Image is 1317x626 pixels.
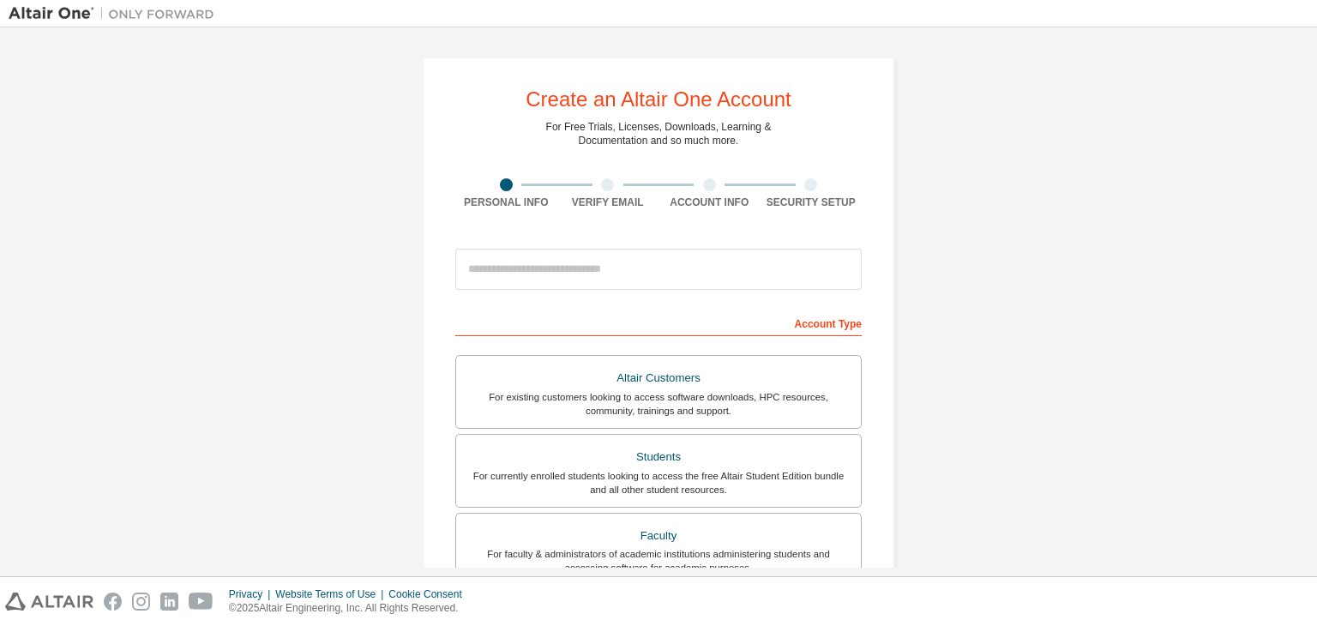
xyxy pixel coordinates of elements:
[104,593,122,611] img: facebook.svg
[455,196,557,209] div: Personal Info
[388,587,472,601] div: Cookie Consent
[557,196,659,209] div: Verify Email
[132,593,150,611] img: instagram.svg
[9,5,223,22] img: Altair One
[229,601,472,616] p: © 2025 Altair Engineering, Inc. All Rights Reserved.
[189,593,213,611] img: youtube.svg
[466,366,851,390] div: Altair Customers
[466,469,851,497] div: For currently enrolled students looking to access the free Altair Student Edition bundle and all ...
[160,593,178,611] img: linkedin.svg
[229,587,275,601] div: Privacy
[526,89,791,110] div: Create an Altair One Account
[5,593,93,611] img: altair_logo.svg
[466,524,851,548] div: Faculty
[466,445,851,469] div: Students
[466,547,851,575] div: For faculty & administrators of academic institutions administering students and accessing softwa...
[546,120,772,147] div: For Free Trials, Licenses, Downloads, Learning & Documentation and so much more.
[275,587,388,601] div: Website Terms of Use
[455,309,862,336] div: Account Type
[761,196,863,209] div: Security Setup
[466,390,851,418] div: For existing customers looking to access software downloads, HPC resources, community, trainings ...
[658,196,761,209] div: Account Info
